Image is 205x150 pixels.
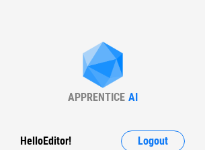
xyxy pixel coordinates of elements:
div: AI [128,91,138,104]
div: APPRENTICE [68,91,125,104]
img: Apprentice AI [76,42,130,91]
span: Logout [138,136,168,147]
